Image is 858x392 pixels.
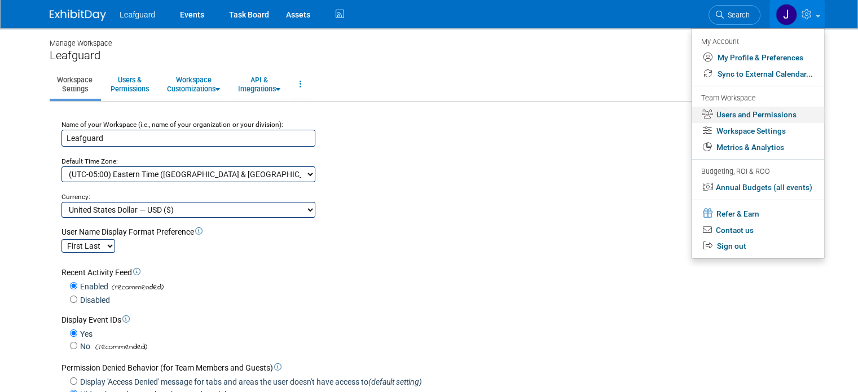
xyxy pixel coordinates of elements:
[692,66,824,82] a: Sync to External Calendar...
[61,267,805,278] div: Recent Activity Feed
[92,341,147,353] span: (recommended)
[61,121,283,129] small: Name of your Workspace (i.e., name of your organization or your division):
[77,341,90,352] label: No
[692,139,824,156] a: Metrics & Analytics
[50,28,808,49] div: Manage Workspace
[692,205,824,222] a: Refer & Earn
[77,294,110,306] label: Disabled
[103,71,156,98] a: Users &Permissions
[120,10,155,19] span: Leafguard
[692,107,824,123] a: Users and Permissions
[61,226,805,237] div: User Name Display Format Preference
[776,4,797,25] img: Jonathan Zargo
[692,179,824,196] a: Annual Budgets (all events)
[50,49,808,63] div: Leafguard
[724,11,750,19] span: Search
[231,71,288,98] a: API &Integrations
[108,281,164,293] span: (recommended)
[709,5,760,25] a: Search
[61,157,118,165] small: Default Time Zone:
[50,71,100,98] a: WorkspaceSettings
[701,166,813,178] div: Budgeting, ROI & ROO
[50,10,106,21] img: ExhibitDay
[160,71,227,98] a: WorkspaceCustomizations
[701,93,813,105] div: Team Workspace
[692,50,824,66] a: My Profile & Preferences
[61,362,805,373] div: Permission Denied Behavior (for Team Members and Guests)
[77,281,108,292] label: Enabled
[61,130,315,147] input: Name of your organization
[77,328,93,340] label: Yes
[701,34,813,48] div: My Account
[692,123,824,139] a: Workspace Settings
[692,238,824,254] a: Sign out
[61,193,90,201] small: Currency:
[61,314,805,325] div: Display Event IDs
[692,222,824,239] a: Contact us
[368,377,422,386] i: (default setting)
[77,376,422,387] label: Display 'Access Denied' message for tabs and areas the user doesn't have access to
